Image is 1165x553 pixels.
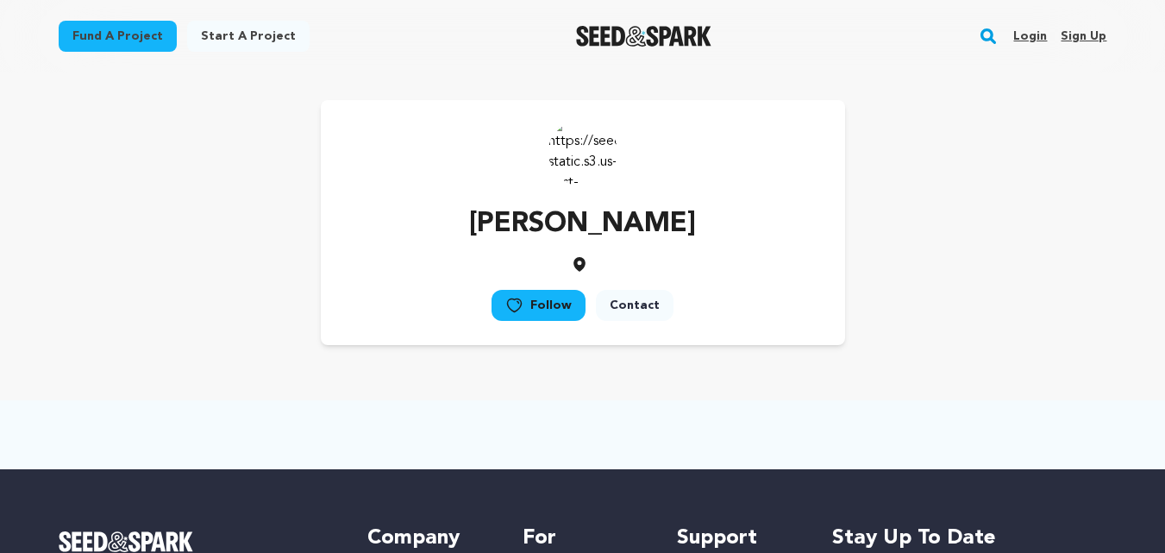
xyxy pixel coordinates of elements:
[677,525,797,552] h5: Support
[59,531,194,552] img: Seed&Spark Logo
[596,290,673,321] a: Contact
[59,21,177,52] a: Fund a project
[832,525,1107,552] h5: Stay up to date
[187,21,310,52] a: Start a project
[492,290,586,321] a: Follow
[576,26,711,47] a: Seed&Spark Homepage
[1061,22,1106,50] a: Sign up
[576,26,711,47] img: Seed&Spark Logo Dark Mode
[469,204,696,245] p: [PERSON_NAME]
[1013,22,1047,50] a: Login
[59,531,334,552] a: Seed&Spark Homepage
[367,525,487,552] h5: Company
[548,117,617,186] img: https://seedandspark-static.s3.us-east-2.amazonaws.com/images/User/002/307/662/medium/ACg8ocKUzjh...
